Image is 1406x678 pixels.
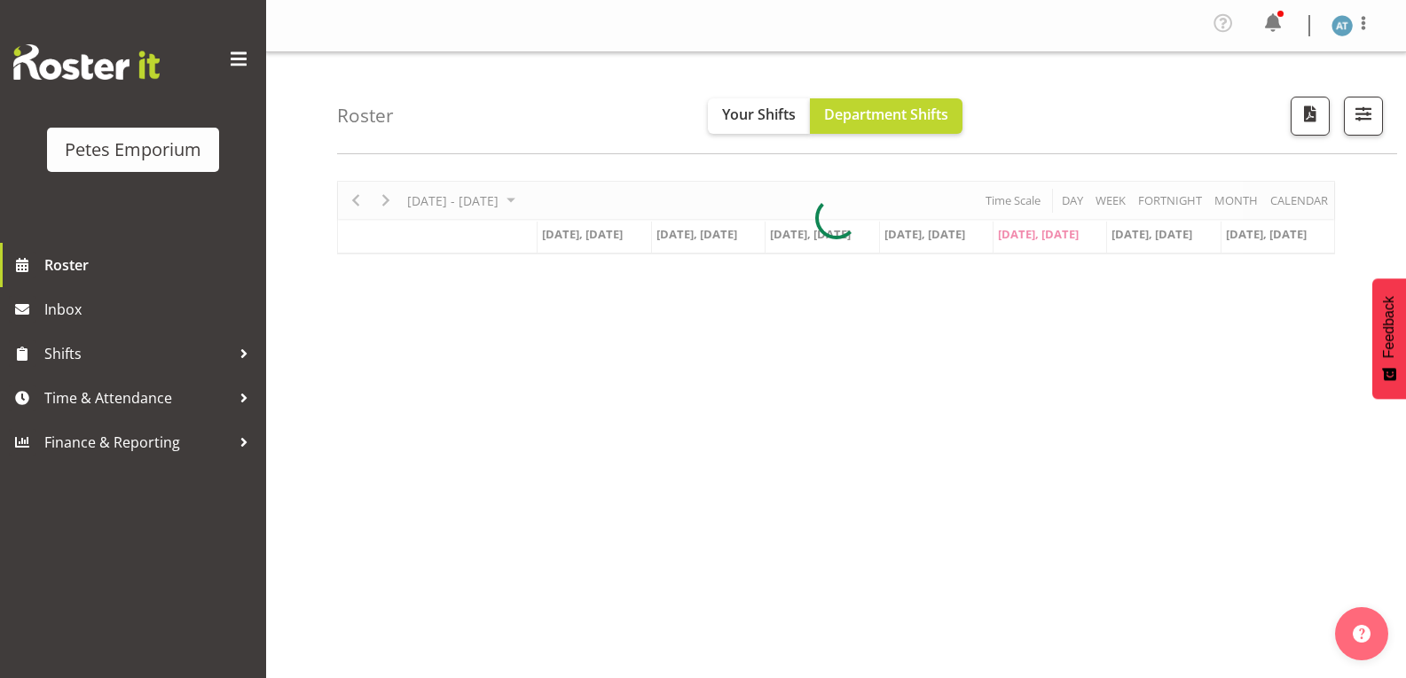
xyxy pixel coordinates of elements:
span: Department Shifts [824,105,948,124]
span: Feedback [1381,296,1397,358]
button: Your Shifts [708,98,810,134]
button: Download a PDF of the roster according to the set date range. [1291,97,1330,136]
button: Filter Shifts [1344,97,1383,136]
span: Shifts [44,340,231,367]
span: Roster [44,252,257,278]
img: alex-micheal-taniwha5364.jpg [1331,15,1353,36]
img: Rosterit website logo [13,44,160,80]
div: Petes Emporium [65,136,201,163]
h4: Roster [337,105,394,126]
span: Finance & Reporting [44,429,231,456]
span: Your Shifts [722,105,796,124]
img: help-xxl-2.png [1353,625,1371,643]
span: Inbox [44,296,257,323]
button: Department Shifts [810,98,962,134]
span: Time & Attendance [44,385,231,411]
button: Feedback - Show survey [1372,278,1406,399]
